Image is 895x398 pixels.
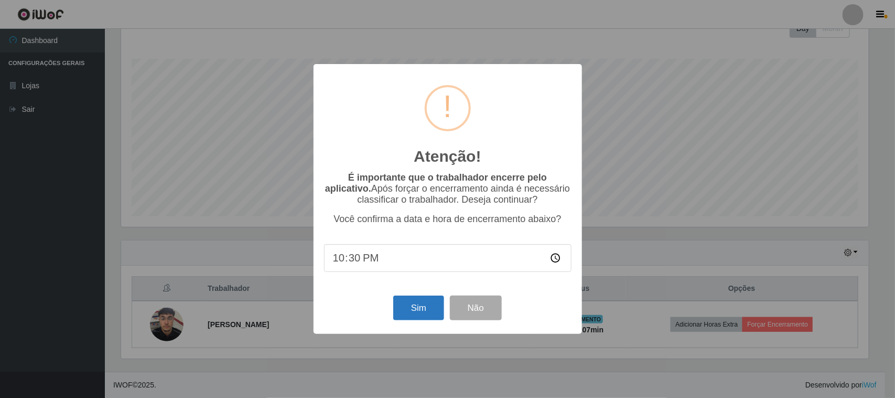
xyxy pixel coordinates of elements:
button: Não [450,296,502,320]
button: Sim [393,296,444,320]
h2: Atenção! [414,147,481,166]
b: É importante que o trabalhador encerre pelo aplicativo. [325,172,547,194]
p: Após forçar o encerramento ainda é necessário classificar o trabalhador. Deseja continuar? [324,172,571,205]
p: Você confirma a data e hora de encerramento abaixo? [324,214,571,225]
